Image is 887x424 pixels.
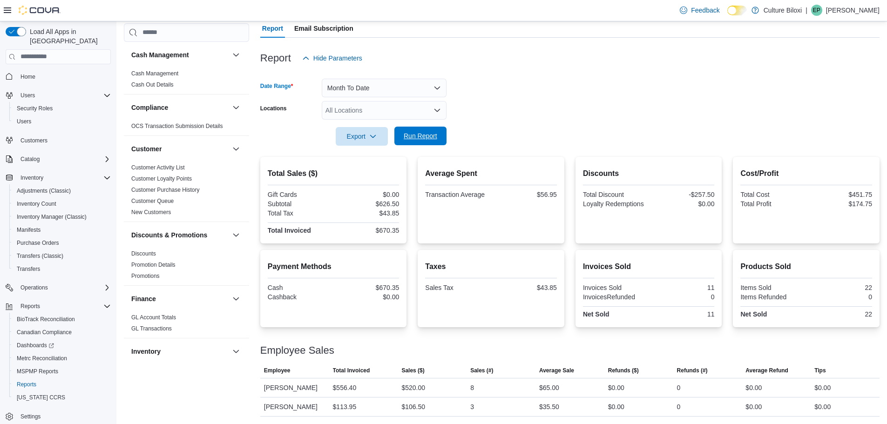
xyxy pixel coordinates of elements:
span: BioTrack Reconciliation [13,314,111,325]
img: Cova [19,6,61,15]
span: Metrc Reconciliation [13,353,111,364]
div: $0.00 [335,293,399,301]
span: Customer Activity List [131,164,185,171]
button: Transfers [9,262,115,276]
span: Hide Parameters [313,54,362,63]
div: Invoices Sold [583,284,647,291]
div: $0.00 [814,401,831,412]
div: Customer [124,162,249,222]
span: Settings [17,411,111,422]
h2: Invoices Sold [583,261,715,272]
span: Tips [814,367,826,374]
span: Catalog [20,155,40,163]
div: [PERSON_NAME] [260,397,329,416]
button: Customer [131,144,229,154]
h3: Report [260,53,291,64]
span: Settings [20,413,41,420]
div: Sales Tax [425,284,489,291]
div: $0.00 [814,382,831,393]
h2: Taxes [425,261,557,272]
h2: Average Spent [425,168,557,179]
span: Inventory Manager (Classic) [17,213,87,221]
a: Home [17,71,39,82]
span: OCS Transaction Submission Details [131,122,223,130]
a: OCS Transaction Submission Details [131,123,223,129]
strong: Total Invoiced [268,227,311,234]
span: Washington CCRS [13,392,111,403]
a: Purchase Orders [13,237,63,249]
span: Inventory [20,174,43,182]
div: $0.00 [745,401,762,412]
button: Security Roles [9,102,115,115]
span: Export [341,127,382,146]
div: $174.75 [808,200,872,208]
a: GL Account Totals [131,314,176,321]
div: -$257.50 [650,191,714,198]
div: $451.75 [808,191,872,198]
span: Users [17,90,111,101]
a: Promotions [131,273,160,279]
button: Compliance [230,102,242,113]
button: Reports [2,300,115,313]
span: Users [13,116,111,127]
span: Transfers [17,265,40,273]
button: Transfers (Classic) [9,249,115,262]
strong: Net Sold [583,310,609,318]
span: Operations [20,284,48,291]
span: Average Sale [539,367,574,374]
span: Transfers (Classic) [13,250,111,262]
button: Users [2,89,115,102]
div: $0.00 [335,191,399,198]
p: | [806,5,807,16]
button: Inventory Count [9,197,115,210]
div: Finance [124,312,249,338]
a: Promotion Details [131,262,176,268]
button: Users [9,115,115,128]
button: Discounts & Promotions [230,229,242,241]
div: Compliance [124,121,249,135]
span: Security Roles [13,103,111,114]
a: Transfers (Classic) [13,250,67,262]
div: Items Refunded [740,293,804,301]
button: Month To Date [322,79,447,97]
button: Purchase Orders [9,236,115,249]
button: Reports [17,301,44,312]
h2: Payment Methods [268,261,399,272]
a: Adjustments (Classic) [13,185,74,196]
span: Purchase Orders [13,237,111,249]
span: Purchase Orders [17,239,59,247]
a: Users [13,116,35,127]
span: Refunds ($) [608,367,639,374]
span: Promotions [131,272,160,280]
span: Dashboards [13,340,111,351]
div: 0 [808,293,872,301]
div: Subtotal [268,200,332,208]
span: Sales ($) [401,367,424,374]
h2: Discounts [583,168,715,179]
div: $626.50 [335,200,399,208]
span: Run Report [404,131,437,141]
a: Customer Queue [131,198,174,204]
span: Metrc Reconciliation [17,355,67,362]
span: Load All Apps in [GEOGRAPHIC_DATA] [26,27,111,46]
div: $106.50 [401,401,425,412]
input: Dark Mode [727,6,747,15]
button: Customers [2,134,115,147]
span: Customer Queue [131,197,174,205]
button: Catalog [2,153,115,166]
span: Home [17,71,111,82]
div: $0.00 [745,382,762,393]
a: Cash Management [131,70,178,77]
div: $0.00 [608,401,624,412]
div: $43.85 [335,209,399,217]
span: Customer Purchase History [131,186,200,194]
span: Inventory Manager (Classic) [13,211,111,222]
span: Sales (#) [470,367,493,374]
button: Canadian Compliance [9,326,115,339]
a: Reports [13,379,40,390]
div: 0 [677,401,681,412]
div: Discounts & Promotions [124,248,249,285]
button: Run Report [394,127,447,145]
